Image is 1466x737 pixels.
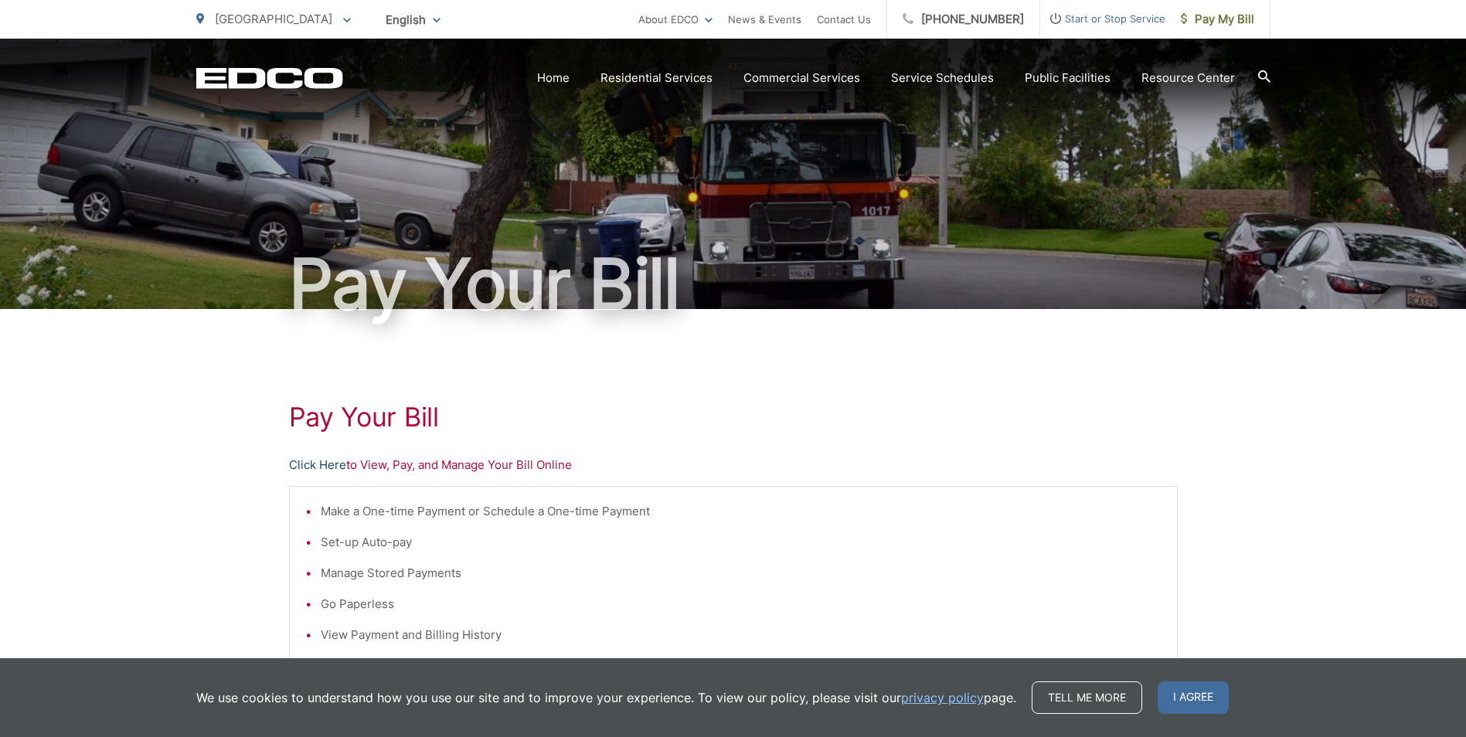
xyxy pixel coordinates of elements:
[196,688,1016,707] p: We use cookies to understand how you use our site and to improve your experience. To view our pol...
[537,69,570,87] a: Home
[321,626,1162,644] li: View Payment and Billing History
[1181,10,1254,29] span: Pay My Bill
[289,402,1178,433] h1: Pay Your Bill
[289,456,346,474] a: Click Here
[638,10,713,29] a: About EDCO
[1158,681,1229,714] span: I agree
[196,67,343,89] a: EDCD logo. Return to the homepage.
[321,564,1162,582] li: Manage Stored Payments
[321,533,1162,552] li: Set-up Auto-pay
[1025,69,1111,87] a: Public Facilities
[1141,69,1235,87] a: Resource Center
[901,688,984,707] a: privacy policy
[289,456,1178,474] p: to View, Pay, and Manage Your Bill Online
[891,69,994,87] a: Service Schedules
[196,246,1270,323] h1: Pay Your Bill
[1032,681,1142,714] a: Tell me more
[743,69,860,87] a: Commercial Services
[321,502,1162,521] li: Make a One-time Payment or Schedule a One-time Payment
[321,595,1162,613] li: Go Paperless
[728,10,801,29] a: News & Events
[600,69,713,87] a: Residential Services
[374,6,452,33] span: English
[817,10,871,29] a: Contact Us
[215,12,332,26] span: [GEOGRAPHIC_DATA]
